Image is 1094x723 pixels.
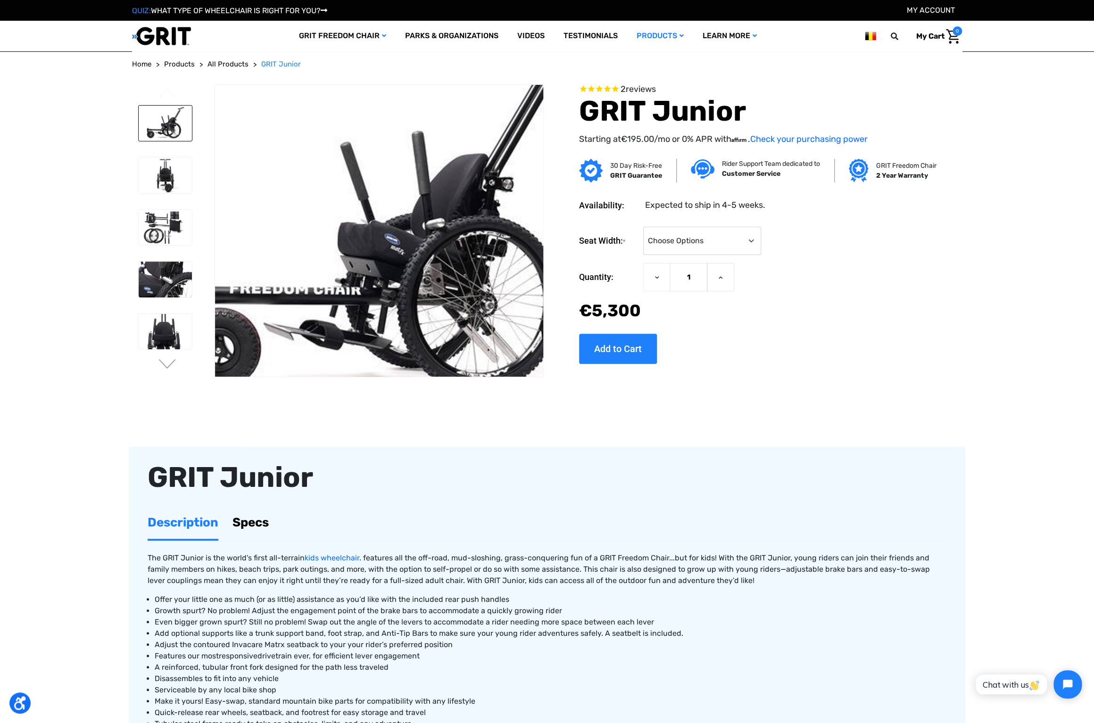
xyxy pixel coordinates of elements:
[579,227,638,255] label: Seat Width:
[627,21,693,51] a: Products
[722,159,820,169] p: Rider Support Team dedicated to
[731,135,748,142] span: Affirm
[907,6,955,15] a: Account
[155,595,509,604] span: Offer your little one as much (or as little) assistance as you’d like with the included rear push...
[693,21,766,51] a: Learn More
[946,29,960,44] img: Cart
[621,134,654,144] span: €‌195.00
[579,133,933,146] p: Starting at /mo or 0% APR with .
[84,23,688,425] img: grit-freedom-chair-junior-main__33556.1640031596.jpg
[139,262,192,297] img: GRIT Junior: close up of child-sized GRIT wheelchair with Invacare Matrx seat, levers, and wheels
[148,456,946,499] div: GRIT Junior
[139,106,192,141] img: GRIT Junior: GRIT Freedom Chair all terrain wheelchair engineered specifically for kids
[691,159,714,179] img: Customer service
[155,617,654,626] span: Even bigger grown spurt? Still no problem! Swap out the angle of the levers to accommodate a ride...
[132,6,327,15] a: QUIZ:WHAT TYPE OF WHEELCHAIR IS RIGHT FOR YOU?
[155,697,475,706] span: Make it yours! Easy-swap, standard mountain bike parts for compatibility with any lifestyle
[909,26,962,46] a: Cart with 0 items
[579,334,657,364] input: Add to Cart
[579,199,638,212] dt: Availability:
[139,314,192,350] img: GRIT Junior: close up front view of pediatric GRIT wheelchair with Invacare Matrx seat, levers, m...
[207,59,249,70] a: All Products
[139,210,192,246] img: GRIT Junior: disassembled child-specific GRIT Freedom Chair model with seatback, push handles, fo...
[155,651,420,660] span: Features our most drivetrain ever, for efficient lever engagement
[155,663,389,672] span: A reinforced, tubular front fork designed for the path less traveled
[290,21,396,51] a: GRIT Freedom Chair
[219,651,257,660] span: responsive
[132,59,962,70] nav: Breadcrumb
[207,60,249,68] span: All Products
[895,26,909,46] input: Search
[132,60,151,68] span: Home
[579,301,641,320] span: €‌5,300
[155,606,562,615] span: Growth spurt? No problem! Adjust the engagement point of the brake bars to accommodate a quickly ...
[610,172,662,180] strong: GRIT Guarantee
[155,685,276,694] span: Serviceable by any local bike shop
[865,30,876,42] img: be.png
[579,94,933,128] h1: GRIT Junior
[164,59,195,70] a: Products
[750,134,868,144] a: Check your purchasing power - Learn more about Affirm Financing (opens in modal)
[579,84,933,95] span: Rated 5.0 out of 5 stars 2 reviews
[155,708,426,717] span: Quick-release rear wheels, seatback, and footrest for easy storage and travel
[876,172,928,180] strong: 2 Year Warranty
[645,199,765,212] dd: Expected to ship in 4-5 weeks.
[232,506,269,539] a: Specs
[610,161,662,171] p: 30 Day Risk-Free
[139,157,192,193] img: GRIT Junior: front view of kid-sized model of GRIT Freedom Chair all terrain wheelchair
[953,26,962,36] span: 0
[722,170,780,178] strong: Customer Service
[965,662,1090,707] iframe: Tidio Chat
[261,60,301,68] span: GRIT Junior
[396,21,508,51] a: Parks & Organizations
[261,59,301,70] a: GRIT Junior
[579,159,603,182] img: GRIT Guarantee
[164,60,195,68] span: Products
[916,32,945,41] span: My Cart
[155,629,683,638] span: Add optional supports like a trunk support band, foot strap, and Anti-Tip Bars to make sure your ...
[155,674,279,683] span: Disassembles to fit into any vehicle
[876,161,936,171] p: GRIT Freedom Chair
[132,59,151,70] a: Home
[132,26,191,46] img: GRIT All-Terrain Wheelchair and Mobility Equipment
[579,263,638,291] label: Quantity:
[621,84,656,94] span: 2 reviews
[148,553,930,585] span: The GRIT Junior is the world's first all-terrain . features all the off-road, mud-sloshing, grass...
[626,84,656,94] span: reviews
[554,21,627,51] a: Testimonials
[849,159,868,182] img: Grit freedom
[148,506,218,539] a: Description
[132,6,151,15] span: QUIZ:
[157,89,177,100] button: Go to slide 3 of 3
[305,553,359,562] a: kids wheelchair
[157,359,177,370] button: Go to slide 2 of 3
[155,640,453,649] span: Adjust the contoured Invacare Matrx seatback to your your rider’s preferred position
[508,21,554,51] a: Videos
